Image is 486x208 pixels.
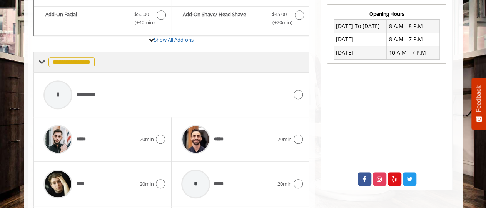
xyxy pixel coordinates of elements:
[183,10,264,27] b: Add-On Shave/ Head Shave
[334,20,387,33] td: [DATE] To [DATE]
[277,135,292,143] span: 20min
[140,135,154,143] span: 20min
[140,180,154,188] span: 20min
[334,33,387,46] td: [DATE]
[134,10,149,18] span: $50.00
[327,11,446,17] h3: Opening Hours
[387,20,440,33] td: 8 A.M - 8 P.M
[45,10,127,27] b: Add-On Facial
[277,180,292,188] span: 20min
[387,46,440,59] td: 10 A.M - 7 P.M
[154,36,194,43] a: Show All Add-ons
[471,78,486,130] button: Feedback - Show survey
[475,85,482,112] span: Feedback
[175,10,305,28] label: Add-On Shave/ Head Shave
[272,10,287,18] span: $45.00
[268,18,291,27] span: (+20min )
[387,33,440,46] td: 8 A.M - 7 P.M
[334,46,387,59] td: [DATE]
[38,10,167,28] label: Add-On Facial
[130,18,153,27] span: (+40min )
